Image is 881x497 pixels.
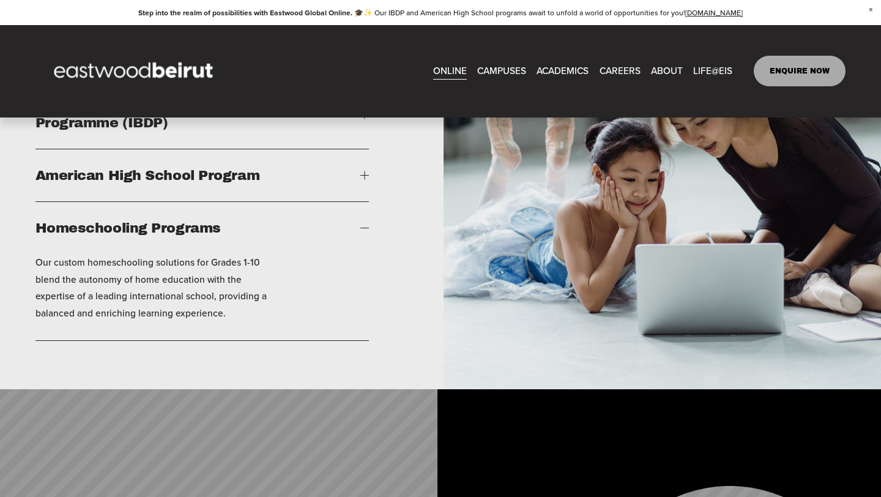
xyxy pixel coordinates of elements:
[477,62,526,80] span: CAMPUSES
[693,62,732,80] span: LIFE@EIS
[651,62,683,80] span: ABOUT
[35,202,370,254] button: Homeschooling Programs
[35,254,370,340] div: Homeschooling Programs
[35,149,370,201] button: American High School Program
[537,62,589,80] span: ACADEMICS
[477,62,526,81] a: folder dropdown
[433,62,467,81] a: ONLINE
[35,168,361,183] span: American High School Program
[754,56,846,86] a: ENQUIRE NOW
[35,220,361,236] span: Homeschooling Programs
[685,7,743,18] a: [DOMAIN_NAME]
[35,254,269,322] p: Our custom homeschooling solutions for Grades 1-10 blend the autonomy of home education with the ...
[651,62,683,81] a: folder dropdown
[537,62,589,81] a: folder dropdown
[693,62,732,81] a: folder dropdown
[600,62,641,81] a: CAREERS
[35,40,235,102] img: EastwoodIS Global Site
